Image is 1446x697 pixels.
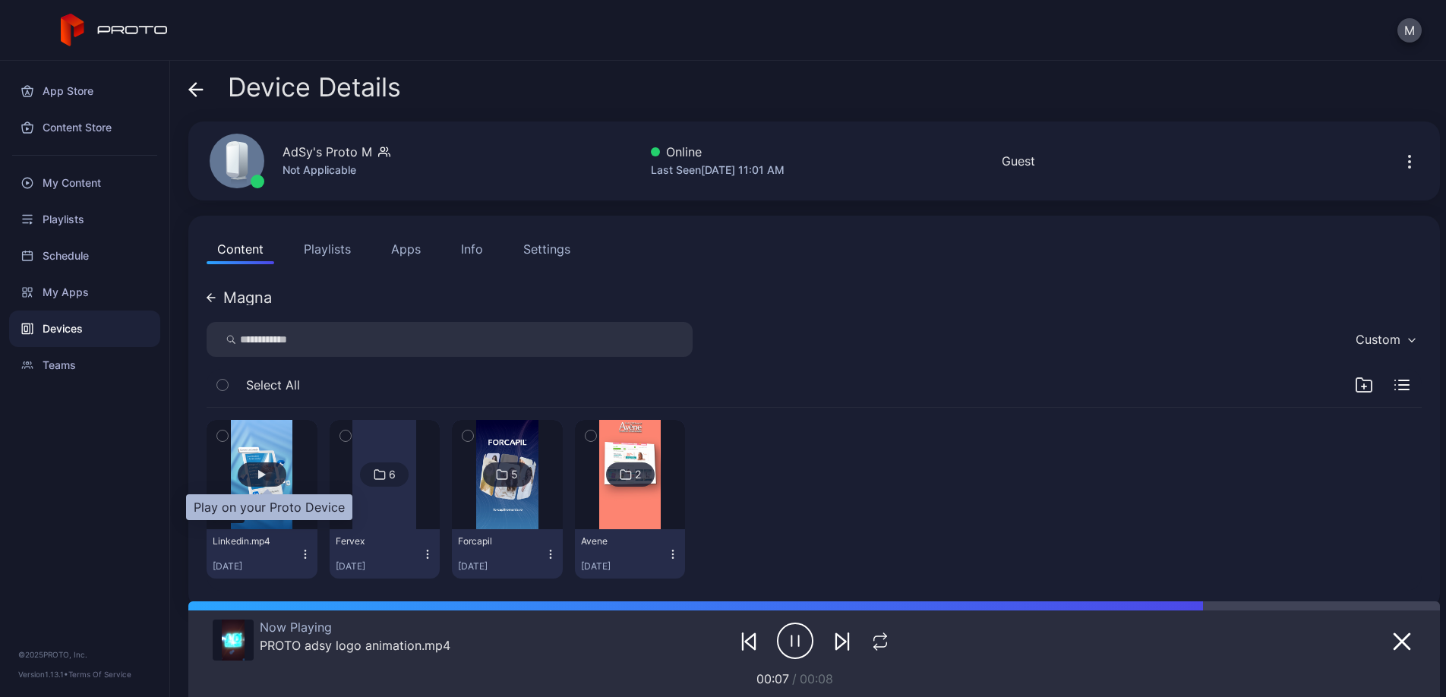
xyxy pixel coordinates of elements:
[651,143,785,161] div: Online
[260,620,450,635] div: Now Playing
[513,234,581,264] button: Settings
[213,535,296,547] div: Linkedin.mp4
[511,468,518,481] div: 5
[792,671,797,686] span: /
[389,468,396,481] div: 6
[523,240,570,258] div: Settings
[213,560,299,572] div: [DATE]
[581,535,665,547] div: Avene
[380,234,431,264] button: Apps
[9,274,160,311] a: My Apps
[336,535,419,547] div: Fervex
[18,670,68,679] span: Version 1.13.1 •
[458,535,541,547] div: Forcapil
[223,290,272,305] div: Magna
[461,240,483,258] div: Info
[228,73,401,102] span: Device Details
[9,311,160,347] a: Devices
[1348,322,1422,357] button: Custom
[9,73,160,109] a: App Store
[756,671,789,686] span: 00:07
[68,670,131,679] a: Terms Of Service
[450,234,494,264] button: Info
[207,529,317,579] button: Linkedin.mp4[DATE]
[452,529,563,579] button: Forcapil[DATE]
[246,376,300,394] span: Select All
[800,671,833,686] span: 00:08
[458,560,545,572] div: [DATE]
[9,347,160,383] a: Teams
[635,468,641,481] div: 2
[260,638,450,653] div: PROTO adsy logo animation.mp4
[651,161,785,179] div: Last Seen [DATE] 11:01 AM
[293,234,361,264] button: Playlists
[1397,18,1422,43] button: M
[283,143,372,161] div: AdSy's Proto M
[186,494,352,520] div: Play on your Proto Device
[283,161,390,179] div: Not Applicable
[18,648,151,661] div: © 2025 PROTO, Inc.
[575,529,686,579] button: Avene[DATE]
[581,560,668,572] div: [DATE]
[1002,152,1035,170] div: Guest
[9,201,160,238] a: Playlists
[9,238,160,274] a: Schedule
[9,165,160,201] a: My Content
[207,234,274,264] button: Content
[336,560,422,572] div: [DATE]
[1356,332,1400,347] div: Custom
[9,109,160,146] a: Content Store
[330,529,440,579] button: Fervex[DATE]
